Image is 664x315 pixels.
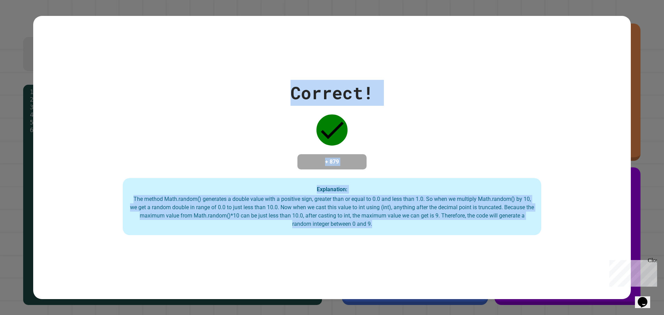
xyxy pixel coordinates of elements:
div: The method Math.random() generates a double value with a positive sign, greater than or equal to ... [130,195,534,228]
div: Chat with us now!Close [3,3,48,44]
iframe: chat widget [607,257,657,287]
strong: Explanation: [317,186,348,192]
iframe: chat widget [635,287,657,308]
h4: + 879 [304,158,360,166]
div: Correct! [290,80,373,106]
